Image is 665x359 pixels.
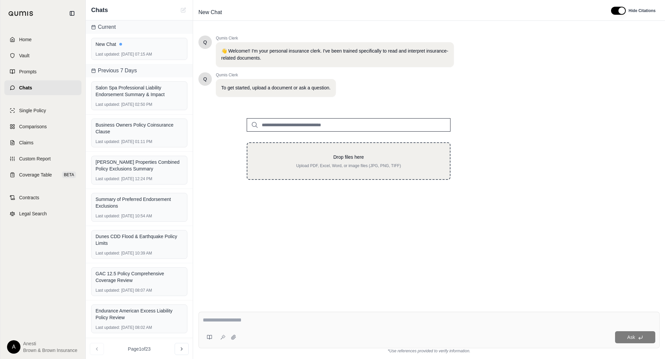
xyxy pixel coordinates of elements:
div: Dunes CDD Flood & Earthquake Policy Limits [96,233,183,246]
a: Comparisons [4,119,81,134]
span: Claims [19,139,34,146]
div: A [7,340,20,354]
a: Chats [4,80,81,95]
a: Single Policy [4,103,81,118]
span: Qumis Clerk [216,35,454,41]
button: Ask [615,331,655,343]
span: Contracts [19,194,39,201]
p: Upload PDF, Excel, Word, or image files (JPG, PNG, TIFF) [258,163,439,168]
div: *Use references provided to verify information. [198,348,660,354]
div: [DATE] 08:07 AM [96,288,183,293]
span: Vault [19,52,29,59]
span: Coverage Table [19,171,52,178]
span: Last updated: [96,52,120,57]
span: Last updated: [96,213,120,219]
span: Last updated: [96,176,120,182]
span: Brown & Brown Insurance [23,347,77,354]
span: Hello [203,76,207,82]
a: Vault [4,48,81,63]
div: Current [86,20,193,34]
span: Single Policy [19,107,46,114]
span: Chats [19,84,32,91]
div: New Chat [96,41,183,48]
div: Salon Spa Professional Liability Endorsement Summary & Impact [96,84,183,98]
div: [DATE] 10:54 AM [96,213,183,219]
span: Chats [91,5,108,15]
button: New Chat [179,6,187,14]
img: Qumis Logo [8,11,34,16]
a: Custom Report [4,151,81,166]
div: Summary of Preferred Endorsement Exclusions [96,196,183,209]
p: 👋 Welcome!! I'm your personal insurance clerk. I've been trained specifically to read and interpr... [221,48,448,62]
div: [DATE] 10:39 AM [96,250,183,256]
div: [DATE] 02:50 PM [96,102,183,107]
div: Edit Title [196,7,603,18]
a: Legal Search [4,206,81,221]
div: GAC 12.5 Policy Comprehensive Coverage Review [96,270,183,284]
span: Hide Citations [628,8,656,13]
span: Prompts [19,68,37,75]
span: Page 1 of 23 [128,346,151,352]
span: New Chat [196,7,225,18]
a: Contracts [4,190,81,205]
span: Legal Search [19,210,47,217]
div: [DATE] 12:24 PM [96,176,183,182]
a: Home [4,32,81,47]
span: Home [19,36,32,43]
span: Qumis Clerk [216,72,336,78]
span: Hello [203,39,207,46]
span: Last updated: [96,250,120,256]
span: BETA [62,171,76,178]
span: Comparisons [19,123,47,130]
div: [DATE] 01:11 PM [96,139,183,144]
div: [DATE] 08:02 AM [96,325,183,330]
span: Anesti [23,340,77,347]
div: Previous 7 Days [86,64,193,77]
p: Drop files here [258,154,439,160]
span: Ask [627,335,635,340]
div: [PERSON_NAME] Properties Combined Policy Exclusions Summary [96,159,183,172]
span: Last updated: [96,102,120,107]
a: Prompts [4,64,81,79]
div: Endurance American Excess Liability Policy Review [96,307,183,321]
a: Coverage TableBETA [4,167,81,182]
span: Custom Report [19,155,51,162]
span: Last updated: [96,288,120,293]
span: Last updated: [96,325,120,330]
a: Claims [4,135,81,150]
span: Last updated: [96,139,120,144]
div: [DATE] 07:15 AM [96,52,183,57]
p: To get started, upload a document or ask a question. [221,84,330,91]
button: Collapse sidebar [67,8,77,19]
div: Business Owners Policy Coinsurance Clause [96,122,183,135]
